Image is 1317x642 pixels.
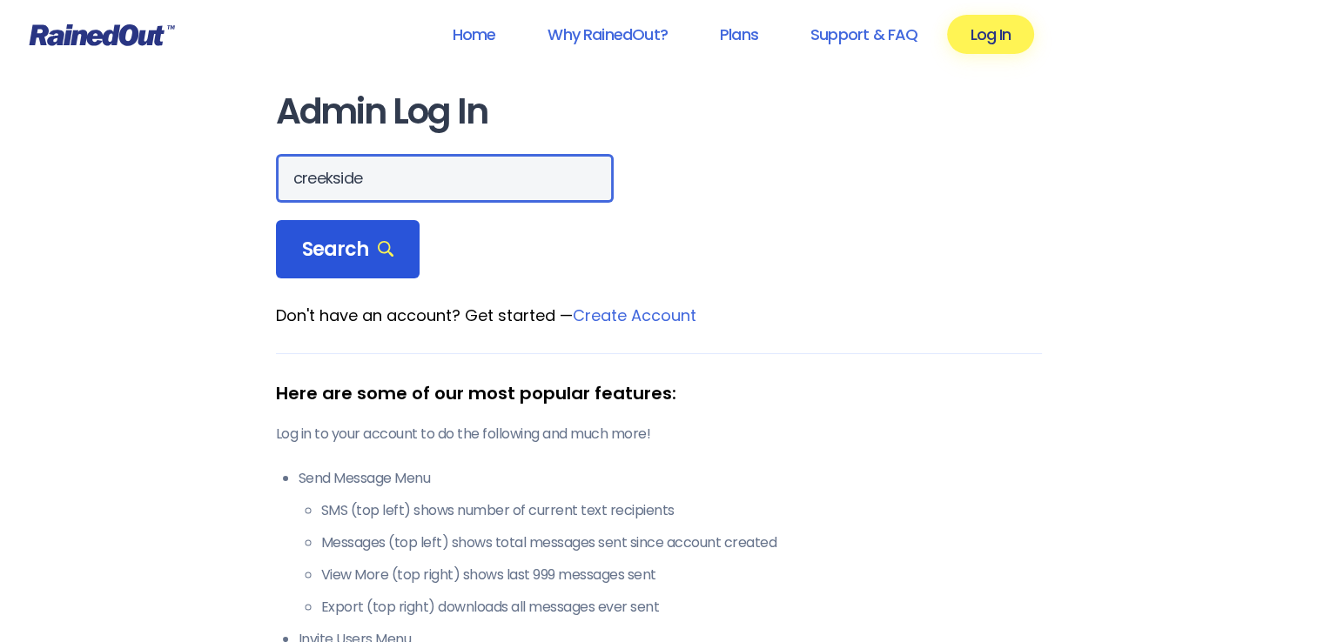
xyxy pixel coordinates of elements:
li: Export (top right) downloads all messages ever sent [321,597,1042,618]
a: Plans [697,15,781,54]
span: Search [302,237,394,262]
a: Create Account [573,304,696,326]
a: Log In [947,15,1033,54]
div: Search [276,220,420,279]
input: Search Orgs… [276,154,614,203]
li: Send Message Menu [299,468,1042,618]
a: Support & FAQ [788,15,940,54]
li: Messages (top left) shows total messages sent since account created [321,532,1042,553]
a: Why RainedOut? [525,15,690,54]
li: SMS (top left) shows number of current text recipients [321,500,1042,521]
h1: Admin Log In [276,92,1042,131]
p: Log in to your account to do the following and much more! [276,424,1042,445]
li: View More (top right) shows last 999 messages sent [321,565,1042,585]
div: Here are some of our most popular features: [276,380,1042,406]
a: Home [429,15,518,54]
